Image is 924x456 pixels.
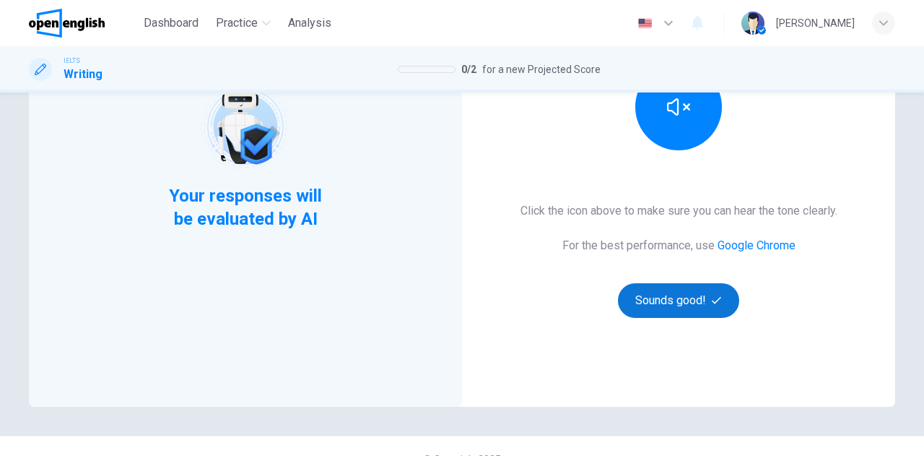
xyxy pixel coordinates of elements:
[216,14,258,32] span: Practice
[288,14,331,32] span: Analysis
[461,61,476,78] span: 0 / 2
[282,10,337,36] button: Analysis
[64,66,103,83] h1: Writing
[138,10,204,36] button: Dashboard
[29,9,138,38] a: OpenEnglish logo
[199,81,291,173] img: robot icon
[29,9,105,38] img: OpenEnglish logo
[562,237,796,254] h6: For the best performance, use
[158,184,334,231] span: Your responses will be evaluated by AI
[718,238,796,252] a: Google Chrome
[64,56,80,66] span: IELTS
[144,14,199,32] span: Dashboard
[520,202,837,220] h6: Click the icon above to make sure you can hear the tone clearly.
[618,283,739,318] button: Sounds good!
[210,10,276,36] button: Practice
[776,14,855,32] div: [PERSON_NAME]
[636,18,654,29] img: en
[482,61,601,78] span: for a new Projected Score
[741,12,764,35] img: Profile picture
